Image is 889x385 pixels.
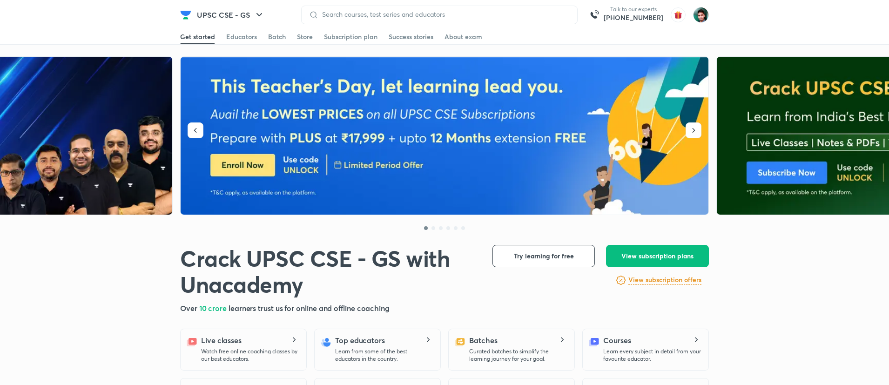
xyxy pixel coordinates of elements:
[628,275,701,286] a: View subscription offers
[324,32,377,41] div: Subscription plan
[389,32,433,41] div: Success stories
[621,251,694,261] span: View subscription plans
[226,32,257,41] div: Educators
[603,348,701,363] p: Learn every subject in detail from your favourite educator.
[180,32,215,41] div: Get started
[180,9,191,20] img: Company Logo
[180,29,215,44] a: Get started
[469,335,497,346] h5: Batches
[318,11,570,18] input: Search courses, test series and educators
[191,6,270,24] button: UPSC CSE - GS
[229,303,390,313] span: learners trust us for online and offline coaching
[226,29,257,44] a: Educators
[297,32,313,41] div: Store
[297,29,313,44] a: Store
[180,245,478,297] h1: Crack UPSC CSE - GS with Unacademy
[268,32,286,41] div: Batch
[469,348,567,363] p: Curated batches to simplify the learning journey for your goal.
[324,29,377,44] a: Subscription plan
[492,245,595,267] button: Try learning for free
[389,29,433,44] a: Success stories
[335,348,433,363] p: Learn from some of the best educators in the country.
[201,348,299,363] p: Watch free online coaching classes by our best educators.
[603,335,631,346] h5: Courses
[444,29,482,44] a: About exam
[514,251,574,261] span: Try learning for free
[604,13,663,22] a: [PHONE_NUMBER]
[201,335,242,346] h5: Live classes
[335,335,385,346] h5: Top educators
[671,7,686,22] img: avatar
[604,6,663,13] p: Talk to our experts
[693,7,709,23] img: Avinash Gupta
[444,32,482,41] div: About exam
[606,245,709,267] button: View subscription plans
[628,275,701,285] h6: View subscription offers
[268,29,286,44] a: Batch
[585,6,604,24] img: call-us
[180,303,199,313] span: Over
[199,303,229,313] span: 10 crore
